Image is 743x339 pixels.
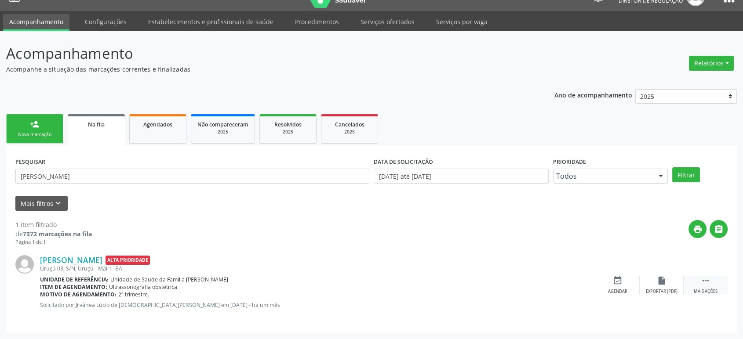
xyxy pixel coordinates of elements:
i: keyboard_arrow_down [53,198,63,208]
span: Alta Prioridade [106,256,150,265]
a: [PERSON_NAME] [40,255,102,265]
div: 2025 [197,129,248,135]
input: Nome, CNS [15,169,369,184]
i: print [693,224,703,234]
span: Agendados [143,121,172,128]
label: Prioridade [553,155,586,169]
i: insert_drive_file [657,276,667,285]
button: print [688,220,707,238]
p: Ano de acompanhamento [554,89,632,100]
a: Configurações [79,14,133,29]
button: Filtrar [672,167,700,182]
p: Acompanhamento [6,43,517,65]
span: Não compareceram [197,121,248,128]
b: Item de agendamento: [40,283,107,291]
label: DATA DE SOLICITAÇÃO [374,155,433,169]
a: Estabelecimentos e profissionais de saúde [142,14,280,29]
span: Na fila [88,121,105,128]
div: Mais ações [694,289,718,295]
div: Nova marcação [13,131,57,138]
p: Solicitado por Jilvânea Lúcio de [DEMOGRAPHIC_DATA][PERSON_NAME] em [DATE] - há um mês [40,301,596,309]
i: event_available [613,276,623,285]
a: Serviços ofertados [354,14,421,29]
div: 1 item filtrado [15,220,92,229]
div: 2025 [328,129,371,135]
div: person_add [30,119,40,129]
div: 2025 [266,129,310,135]
div: de [15,229,92,238]
p: Acompanhe a situação das marcações correntes e finalizadas [6,65,517,74]
span: Todos [556,172,650,180]
a: Acompanhamento [3,14,69,31]
span: Resolvidos [274,121,302,128]
b: Unidade de referência: [40,276,109,283]
div: Página 1 de 1 [15,238,92,246]
div: Agendar [608,289,627,295]
div: Uruçú 03, S/N, Uruçú - Mairi - BA [40,265,596,272]
button: Relatórios [689,56,734,71]
b: Motivo de agendamento: [40,291,117,298]
span: 2º trimestre. [118,291,149,298]
span: Unidade de Saude da Familia [PERSON_NAME] [110,276,228,283]
input: Selecione um intervalo [374,169,549,184]
label: PESQUISAR [15,155,45,169]
i:  [714,224,724,234]
span: Ultrassonografia obstetrica [109,283,177,291]
i:  [701,276,710,285]
strong: 7372 marcações na fila [23,230,92,238]
div: Exportar (PDF) [646,289,677,295]
img: img [15,255,34,274]
button: Mais filtroskeyboard_arrow_down [15,196,68,211]
span: Cancelados [335,121,364,128]
button:  [710,220,728,238]
a: Serviços por vaga [430,14,494,29]
a: Procedimentos [289,14,345,29]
